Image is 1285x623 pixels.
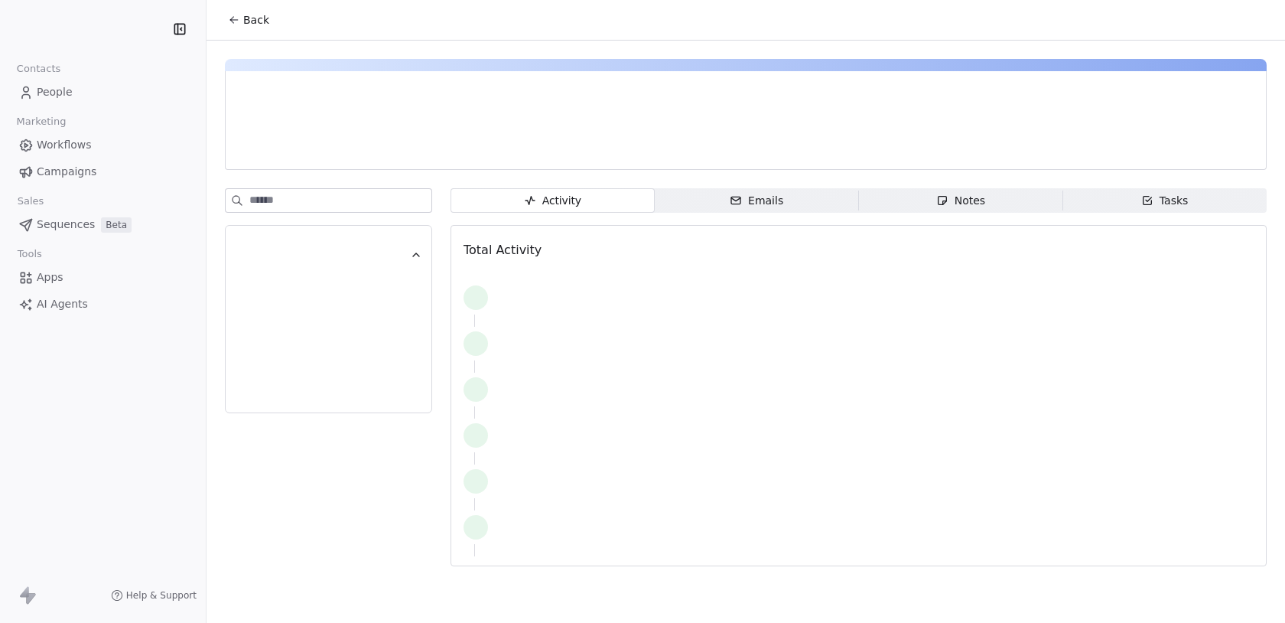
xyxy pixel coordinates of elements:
a: People [12,80,194,105]
span: AI Agents [37,296,88,312]
a: Campaigns [12,159,194,184]
span: Beta [101,217,132,233]
span: Help & Support [126,589,197,602]
button: Back [219,6,278,34]
a: Apps [12,265,194,290]
div: Notes [936,193,985,209]
div: Tasks [1141,193,1189,209]
span: Campaigns [37,164,96,180]
a: SequencesBeta [12,212,194,237]
span: Total Activity [464,243,542,257]
span: Back [243,12,269,28]
span: Sales [11,190,50,213]
span: Workflows [37,137,92,153]
a: Workflows [12,132,194,158]
a: Help & Support [111,589,197,602]
span: Tools [11,243,48,266]
span: Apps [37,269,63,285]
div: Emails [730,193,783,209]
span: Contacts [10,57,67,80]
span: Sequences [37,217,95,233]
span: People [37,84,73,100]
span: Marketing [10,110,73,133]
a: AI Agents [12,292,194,317]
